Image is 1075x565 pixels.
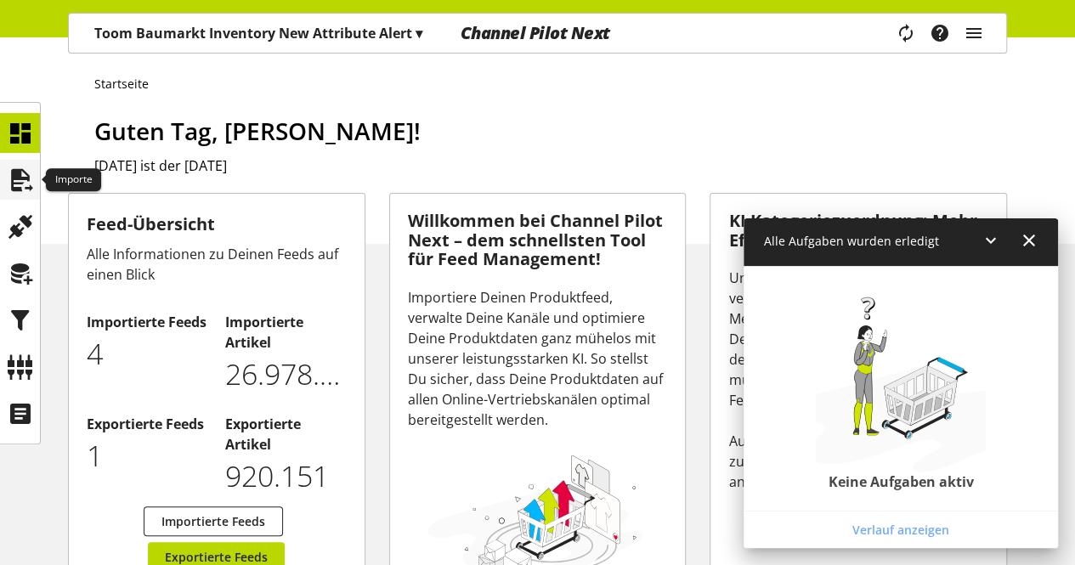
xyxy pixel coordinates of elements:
a: Importierte Feeds [144,506,283,536]
h2: Exportierte Artikel [225,414,346,455]
span: ▾ [416,24,422,42]
span: Guten Tag, [PERSON_NAME]! [94,115,421,147]
h3: Willkommen bei Channel Pilot Next – dem schnellsten Tool für Feed Management! [408,212,668,269]
span: Importierte Feeds [161,512,265,530]
p: 4 [87,332,207,376]
h2: Importierte Artikel [225,312,346,353]
h3: Feed-Übersicht [87,212,347,237]
span: Verlauf anzeigen [852,521,949,539]
h2: [DATE] ist der [DATE] [94,155,1007,176]
span: Alle Aufgaben wurden erledigt [764,233,939,249]
p: Toom Baumarkt Inventory New Attribute Alert [94,23,422,43]
p: 920151 [225,455,346,498]
a: Verlauf anzeigen [747,515,1055,545]
div: Importiere Deinen Produktfeed, verwalte Deine Kanäle und optimiere Deine Produktdaten ganz mühelo... [408,287,668,430]
h3: KI Kategoriezuordnung: Mehr Effizienz, weniger Aufwand! [728,212,988,250]
h2: Importierte Feeds [87,312,207,332]
div: Alle Informationen zu Deinen Feeds auf einen Blick [87,244,347,285]
nav: main navigation [68,13,1007,54]
h2: Keine Aufgaben aktiv [829,473,974,490]
p: 1 [87,434,207,477]
div: Importe [46,168,101,192]
h2: Exportierte Feeds [87,414,207,434]
div: Unsere neue KI Kategoriezuordnung verändert alles - und spart Dir eine Menge Zeit. Während Du frü... [728,268,988,492]
p: 26978012 [225,353,346,396]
